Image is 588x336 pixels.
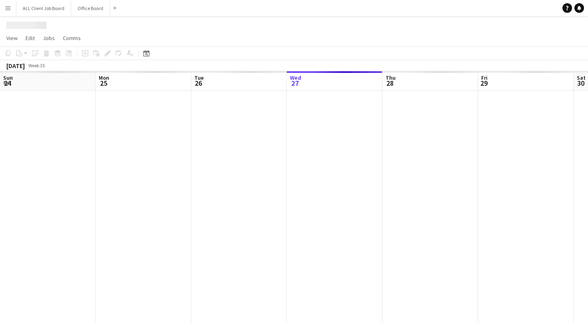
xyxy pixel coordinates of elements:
[386,74,396,81] span: Thu
[99,74,109,81] span: Mon
[26,62,46,68] span: Week 35
[3,33,21,43] a: View
[480,78,488,88] span: 29
[6,62,25,70] div: [DATE]
[384,78,396,88] span: 28
[6,34,18,42] span: View
[481,74,488,81] span: Fri
[194,74,204,81] span: Tue
[71,0,110,16] button: Office Board
[289,78,301,88] span: 27
[60,33,84,43] a: Comms
[63,34,81,42] span: Comms
[26,34,35,42] span: Edit
[43,34,55,42] span: Jobs
[98,78,109,88] span: 25
[577,74,586,81] span: Sat
[2,78,13,88] span: 24
[3,74,13,81] span: Sun
[193,78,204,88] span: 26
[40,33,58,43] a: Jobs
[576,78,586,88] span: 30
[22,33,38,43] a: Edit
[16,0,71,16] button: ALL Client Job Board
[290,74,301,81] span: Wed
